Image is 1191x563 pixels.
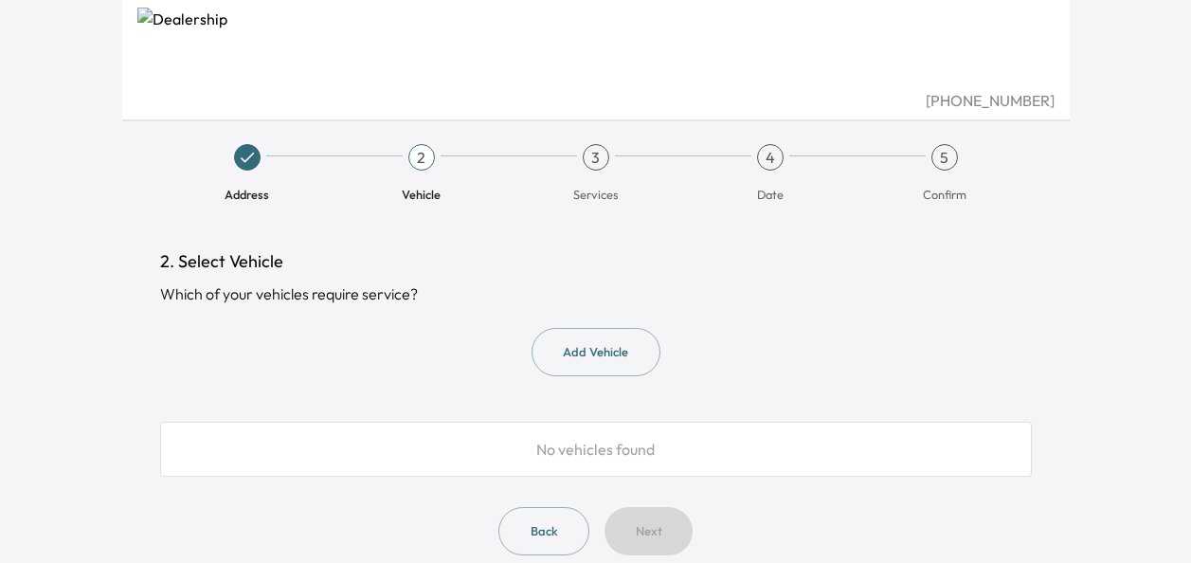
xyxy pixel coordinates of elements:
div: [PHONE_NUMBER] [137,89,1055,112]
span: No vehicles found [536,440,655,459]
span: Confirm [923,186,966,203]
div: 5 [931,144,958,171]
div: Which of your vehicles require service? [160,282,1032,305]
img: Dealership [137,8,1055,89]
button: Back [498,507,589,555]
button: Add Vehicle [532,328,660,376]
div: 4 [757,144,784,171]
div: 3 [583,144,609,171]
h1: 2. Select Vehicle [160,248,1032,275]
span: Services [573,186,618,203]
span: Date [757,186,784,203]
span: Address [225,186,269,203]
div: 2 [408,144,435,171]
span: Vehicle [402,186,441,203]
